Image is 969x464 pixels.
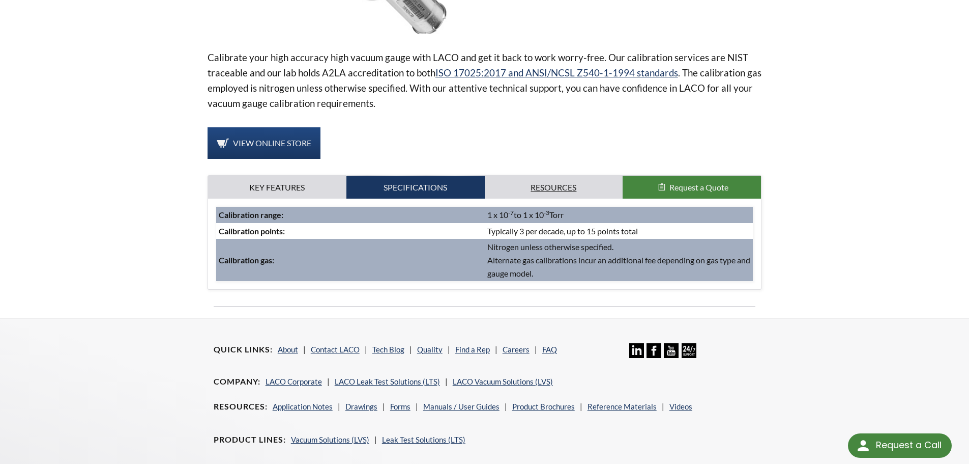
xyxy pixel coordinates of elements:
[435,67,678,78] a: ISO 17025:2017 and ANSI/NCSL Z540-1-1994 standards
[266,377,322,386] a: LACO Corporate
[544,209,549,216] sup: -3
[485,239,753,281] td: Nitrogen unless otherwise specified. Alternate gas calibrations incur an additional fee depending...
[453,377,553,386] a: LACO Vacuum Solutions (LVS)
[219,210,283,220] strong: Calibration range:
[372,345,404,354] a: Tech Blog
[669,402,692,411] a: Videos
[345,402,377,411] a: Drawings
[219,255,274,265] strong: Calibration gas:
[682,343,696,358] img: 24/7 Support Icon
[669,182,728,192] span: Request a Quote
[512,402,575,411] a: Product Brochures
[346,176,485,199] a: Specifications
[623,176,761,199] button: Request a Quote
[855,438,871,454] img: round button
[214,344,273,355] h4: Quick Links
[682,350,696,360] a: 24/7 Support
[485,176,623,199] a: Resources
[214,376,260,387] h4: Company
[423,402,500,411] a: Manuals / User Guides
[208,127,320,159] a: View Online Store
[219,226,285,236] strong: Calibration points:
[335,377,440,386] a: LACO Leak Test Solutions (LTS)
[542,345,557,354] a: FAQ
[848,433,952,458] div: Request a Call
[455,345,490,354] a: Find a Rep
[214,434,286,445] h4: Product Lines
[214,401,268,412] h4: Resources
[273,402,333,411] a: Application Notes
[485,207,753,223] td: 1 x 10 to 1 x 10 Torr
[417,345,443,354] a: Quality
[208,50,762,111] p: Calibrate your high accuracy high vacuum gauge with LACO and get it back to work worry-free. Our ...
[485,223,753,239] td: Typically 3 per decade, up to 15 points total
[390,402,410,411] a: Forms
[278,345,298,354] a: About
[208,176,346,199] a: Key Features
[876,433,942,457] div: Request a Call
[311,345,360,354] a: Contact LACO
[503,345,530,354] a: Careers
[588,402,657,411] a: Reference Materials
[382,435,465,444] a: Leak Test Solutions (LTS)
[233,138,311,148] span: View Online Store
[508,209,514,216] sup: -7
[291,435,369,444] a: Vacuum Solutions (LVS)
